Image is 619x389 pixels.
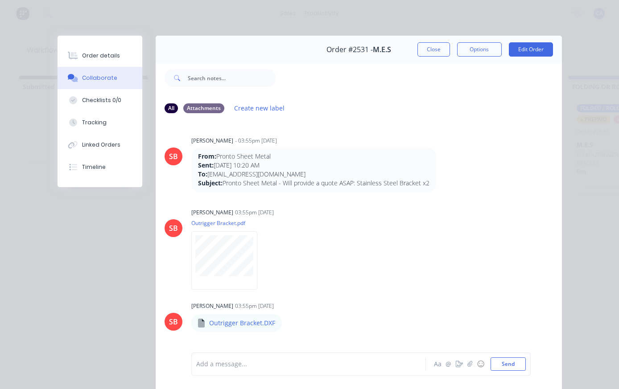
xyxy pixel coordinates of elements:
div: Collaborate [82,74,117,82]
div: 03:55pm [DATE] [235,209,274,217]
button: Collaborate [58,67,142,89]
div: Order details [82,52,120,60]
p: Outrigger Bracket.DXF [209,319,275,328]
div: 03:55pm [DATE] [235,302,274,310]
button: ☺ [475,359,486,369]
p: Pronto Sheet Metal [DATE] 10:20 AM [EMAIL_ADDRESS][DOMAIN_NAME] Pronto Sheet Metal - Will provide... [198,152,429,188]
div: Linked Orders [82,141,120,149]
div: - 03:55pm [DATE] [235,137,277,145]
div: SB [169,316,178,327]
button: Options [457,42,502,57]
span: Order #2531 - [326,45,373,54]
button: Aa [433,359,443,369]
div: Tracking [82,119,107,127]
button: Edit Order [509,42,553,57]
strong: Sent: [198,161,214,169]
strong: From: [198,152,216,160]
div: Attachments [183,103,224,113]
button: Send [491,357,526,371]
div: SB [169,223,178,233]
div: SB [169,151,178,162]
div: Checklists 0/0 [82,96,121,104]
button: Order details [58,45,142,67]
p: Outrigger Bracket.pdf [191,219,266,227]
button: Close [417,42,450,57]
div: Timeline [82,163,106,171]
div: [PERSON_NAME] [191,209,233,217]
button: Create new label [230,102,289,114]
button: Tracking [58,111,142,134]
span: M.E.S [373,45,391,54]
button: Linked Orders [58,134,142,156]
div: [PERSON_NAME] [191,302,233,310]
strong: Subject: [198,179,223,187]
button: Timeline [58,156,142,178]
div: [PERSON_NAME] [191,137,233,145]
strong: To: [198,170,207,178]
button: Checklists 0/0 [58,89,142,111]
input: Search notes... [188,69,276,87]
button: @ [443,359,454,369]
div: All [165,103,178,113]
